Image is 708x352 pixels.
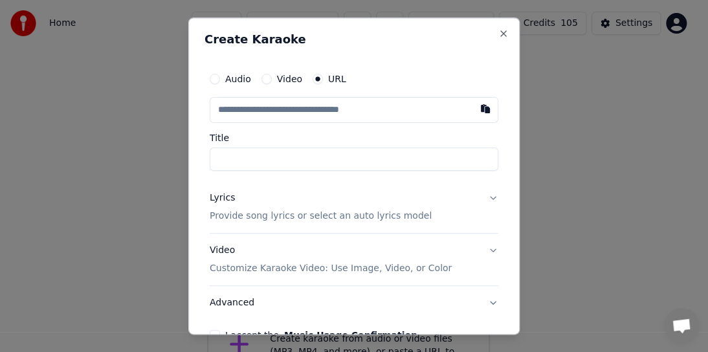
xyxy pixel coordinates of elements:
[210,262,452,275] p: Customize Karaoke Video: Use Image, Video, or Color
[210,234,498,285] button: VideoCustomize Karaoke Video: Use Image, Video, or Color
[277,74,302,83] label: Video
[284,331,417,340] button: I accept the
[225,331,417,340] label: I accept the
[210,133,498,142] label: Title
[210,244,452,275] div: Video
[328,74,346,83] label: URL
[205,34,503,45] h2: Create Karaoke
[210,181,498,233] button: LyricsProvide song lyrics or select an auto lyrics model
[210,192,235,204] div: Lyrics
[225,74,251,83] label: Audio
[210,210,432,223] p: Provide song lyrics or select an auto lyrics model
[210,286,498,320] button: Advanced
